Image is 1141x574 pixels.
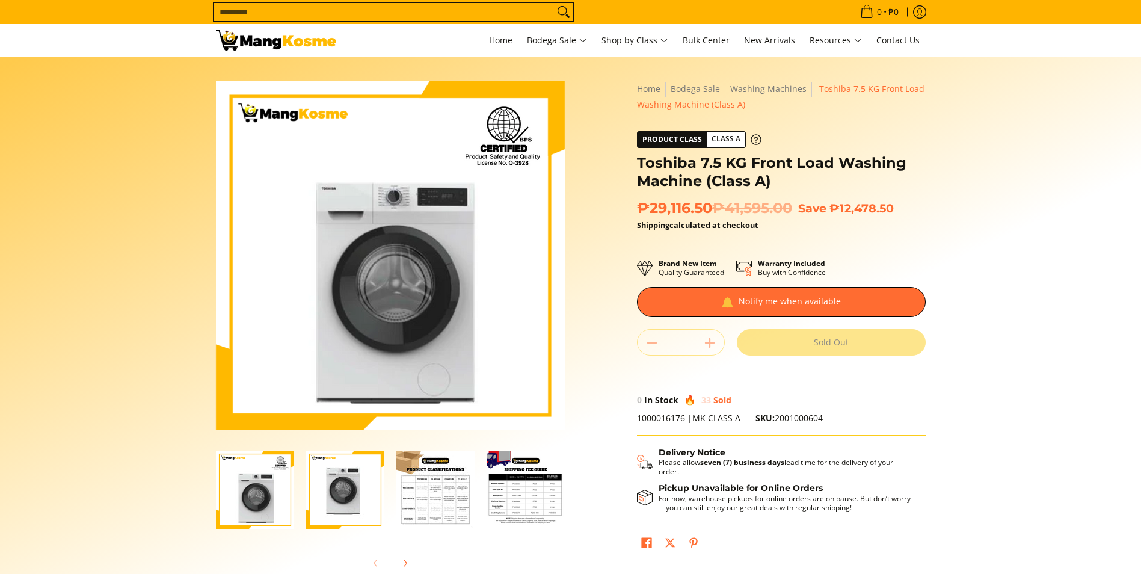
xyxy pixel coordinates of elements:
span: In Stock [644,394,678,406]
span: Contact Us [876,34,920,46]
strong: calculated at checkout [637,220,758,230]
button: Shipping & Delivery [637,448,914,477]
a: Post on X [662,534,678,555]
a: Shop by Class [595,24,674,57]
span: 0 [637,394,642,406]
span: Sold [713,394,731,406]
span: Toshiba 7.5 KG Front Load Washing Machine (Class A) [637,83,924,110]
a: Bodega Sale [671,83,720,94]
img: Toshiba 7.5 KG Front Load Washing Machine (Class A)-3 [396,451,475,529]
span: Bodega Sale [527,33,587,48]
p: Quality Guaranteed [659,259,724,277]
span: Shop by Class [601,33,668,48]
span: 0 [875,8,884,16]
p: For now, warehouse pickups for online orders are on pause. But don’t worry—you can still enjoy ou... [659,494,914,512]
a: Home [483,24,518,57]
span: Product Class [638,132,707,147]
img: Toshiba 7.5 KG Front Load Washing Machine (Class A)-2 [306,451,384,528]
strong: Brand New Item [659,258,717,268]
span: 33 [701,394,711,406]
span: Home [489,34,512,46]
span: 2001000604 [755,412,823,424]
span: Bulk Center [683,34,730,46]
p: Buy with Confidence [758,259,826,277]
a: Product Class Class A [637,131,761,148]
a: Share on Facebook [638,534,655,555]
nav: Main Menu [348,24,926,57]
del: ₱41,595.00 [712,199,792,217]
span: Class A [707,132,745,147]
a: Bulk Center [677,24,736,57]
span: SKU: [755,412,775,424]
a: Pin on Pinterest [685,534,702,555]
nav: Breadcrumbs [637,81,926,113]
a: Resources [804,24,868,57]
img: Toshiba 7.5 KG Front Load Washing Machine (Class A)-1 [216,451,294,529]
span: Save [798,201,826,215]
span: Resources [810,33,862,48]
span: • [857,5,902,19]
span: ₱29,116.50 [637,199,792,217]
span: New Arrivals [744,34,795,46]
a: Bodega Sale [521,24,593,57]
strong: Delivery Notice [659,447,725,458]
a: Washing Machines [730,83,807,94]
span: 1000016176 |MK CLASS A [637,412,740,424]
strong: seven (7) business days [700,457,784,468]
span: ₱0 [887,8,900,16]
span: ₱12,478.50 [829,201,894,215]
h1: Toshiba 7.5 KG Front Load Washing Machine (Class A) [637,154,926,190]
strong: Pickup Unavailable for Online Orders [659,483,823,493]
img: Toshiba 7.5 KG Front Load Washing Machine (Class A) [216,81,565,430]
p: Please allow lead time for the delivery of your order. [659,458,914,476]
img: Toshiba 7.5KG Front-Load Washing Machine T01 (Class A) l Mang Kosme [216,30,336,51]
a: Home [637,83,660,94]
img: mang-kosme-shipping-fee-guide-infographic [487,451,565,529]
a: Shipping [637,220,669,230]
strong: Warranty Included [758,258,825,268]
a: New Arrivals [738,24,801,57]
a: Contact Us [870,24,926,57]
button: Search [554,3,573,21]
